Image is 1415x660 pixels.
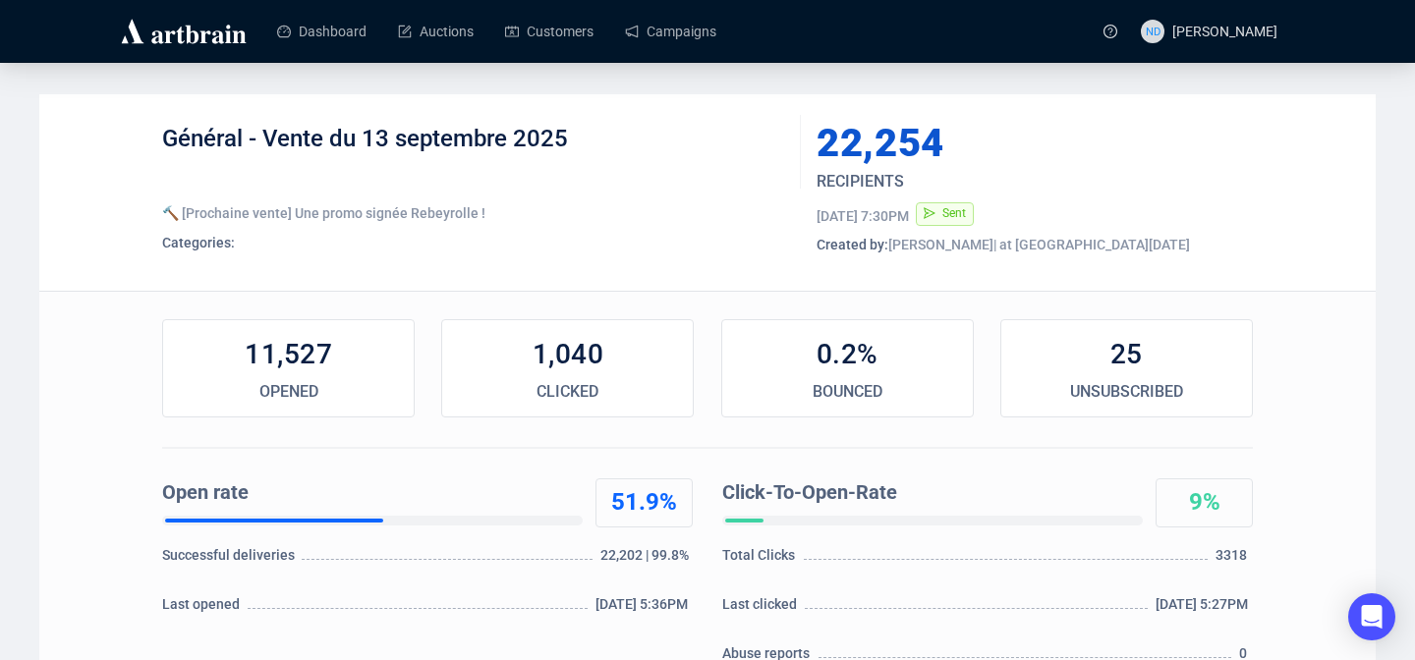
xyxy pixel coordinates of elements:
[1348,593,1395,640] div: Open Intercom Messenger
[277,6,367,57] a: Dashboard
[722,380,973,404] div: BOUNCED
[817,235,1253,254] div: [PERSON_NAME] | at [GEOGRAPHIC_DATA][DATE]
[162,594,245,624] div: Last opened
[1001,335,1252,374] div: 25
[722,594,802,624] div: Last clicked
[163,380,414,404] div: OPENED
[442,380,693,404] div: CLICKED
[817,206,909,226] div: [DATE] 7:30PM
[722,335,973,374] div: 0.2%
[625,6,716,57] a: Campaigns
[505,6,594,57] a: Customers
[162,235,235,250] span: Categories:
[162,203,786,223] div: 🔨 [Prochaine vente] Une promo signée Rebeyrolle !
[722,545,801,575] div: Total Clicks
[442,335,693,374] div: 1,040
[162,124,786,183] div: Général - Vente du 13 septembre 2025
[722,478,1135,508] div: Click-To-Open-Rate
[1156,594,1253,624] div: [DATE] 5:27PM
[817,237,888,252] span: Created by:
[1001,380,1252,404] div: UNSUBSCRIBED
[924,207,935,219] span: send
[1157,487,1252,519] div: 9%
[1216,545,1253,575] div: 3318
[1104,25,1117,38] span: question-circle
[596,487,692,519] div: 51.9%
[163,335,414,374] div: 11,527
[942,206,966,220] span: Sent
[817,124,1160,163] div: 22,254
[162,545,299,575] div: Successful deliveries
[817,170,1178,193] div: RECIPIENTS
[1145,23,1160,40] span: ND
[600,545,693,575] div: 22,202 | 99.8%
[398,6,474,57] a: Auctions
[1172,24,1277,39] span: [PERSON_NAME]
[595,594,693,624] div: [DATE] 5:36PM
[162,478,575,508] div: Open rate
[118,16,250,47] img: logo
